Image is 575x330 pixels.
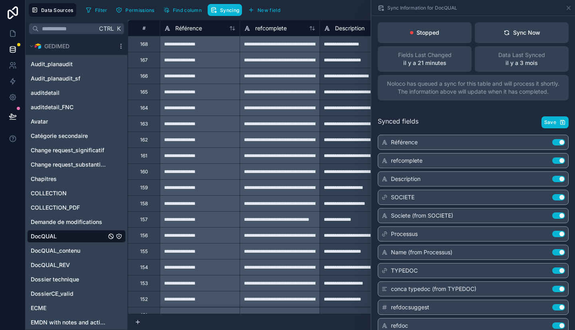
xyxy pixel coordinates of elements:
p: il y a 3 mois [506,59,538,67]
span: Save [544,119,556,126]
button: Syncing [208,4,242,16]
span: Syncing [220,7,239,13]
span: Filter [95,7,107,13]
button: Save [541,116,569,128]
span: Description [391,175,420,183]
div: 157 [140,216,148,223]
span: Fields Last Changed [398,51,452,59]
span: Data Sources [41,7,73,13]
span: New field [258,7,280,13]
span: Synced fields [378,116,418,128]
div: 166 [140,73,148,79]
span: refdoc [391,322,408,330]
button: Filter [83,4,110,16]
span: conca typedoc (from TYPEDOC) [391,285,476,293]
span: refdocsuggest [391,303,429,311]
button: New field [245,4,283,16]
button: Sync Now [475,22,569,43]
div: 158 [140,200,148,207]
div: Sync Now [504,29,540,37]
div: 159 [140,185,148,191]
span: SOCIETE [391,193,414,201]
button: Find column [161,4,204,16]
span: Permissions [125,7,154,13]
div: 160 [140,169,148,175]
span: Ctrl [98,24,115,33]
div: 155 [140,248,148,255]
span: Référence [175,24,202,32]
span: Noloco has queued a sync for this table and will process it shortly. The information above will u... [383,80,564,96]
span: Description [335,24,365,32]
div: 164 [140,105,148,111]
button: Data Sources [29,3,76,17]
div: 153 [140,280,148,287]
div: 154 [140,264,148,271]
button: Permissions [113,4,157,16]
div: 168 [140,41,148,47]
div: 152 [140,296,148,302]
span: refcomplete [391,157,422,165]
span: Find column [173,7,202,13]
span: Data Last Synced [498,51,545,59]
div: 167 [140,57,148,63]
div: 165 [140,89,148,95]
span: Sync Information for DocQUAL [387,5,457,11]
span: Societe (from SOCIETE) [391,212,453,220]
span: Name (from Processus) [391,248,452,256]
div: # [134,25,154,31]
div: 163 [140,121,148,127]
div: 156 [140,232,148,239]
span: refcomplete [255,24,287,32]
p: Stopped [416,29,439,37]
div: 162 [140,137,148,143]
p: il y a 21 minutes [403,59,446,67]
span: Référence [391,138,418,146]
div: 151 [141,312,147,318]
a: Permissions [113,4,160,16]
span: TYPEDOC [391,267,418,275]
div: 161 [141,153,147,159]
span: K [116,26,121,31]
a: Syncing [208,4,245,16]
span: Processus [391,230,418,238]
